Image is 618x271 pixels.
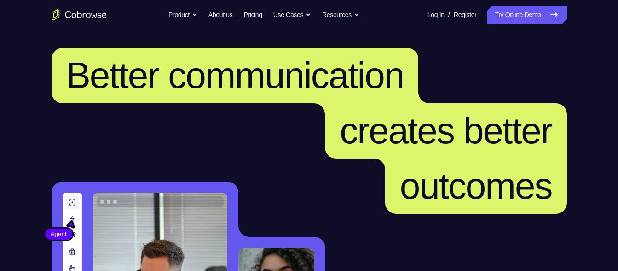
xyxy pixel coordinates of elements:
[273,6,311,24] button: Use Cases
[243,6,262,24] a: Pricing
[52,9,107,20] a: Go to the home page
[45,230,72,239] span: Agent
[427,6,445,24] a: Log In
[448,9,450,20] span: /
[454,6,476,24] a: Register
[168,6,197,24] button: Product
[208,6,232,24] a: About us
[340,110,552,151] span: creates better
[66,55,404,96] span: Better communication
[487,6,566,24] a: Try Online Demo
[400,165,552,206] span: outcomes
[322,6,359,24] button: Resources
